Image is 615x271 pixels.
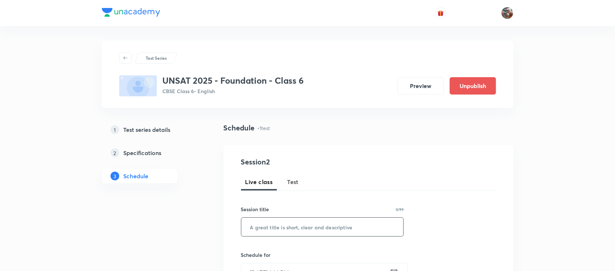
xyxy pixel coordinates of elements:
p: CBSE Class 6 • English [163,87,304,95]
span: Live class [245,178,273,186]
p: 1 [111,125,119,134]
img: Company Logo [102,8,160,17]
button: avatar [435,7,446,19]
p: Test Series [146,55,167,61]
h5: Schedule [124,172,149,180]
h5: Test series details [124,125,171,134]
h4: Schedule [224,122,255,133]
p: 0/99 [396,208,404,211]
h6: Session title [241,205,269,213]
img: fallback-thumbnail.png [119,75,157,96]
img: avatar [437,10,444,16]
h4: Session 2 [241,157,373,167]
h3: UNSAT 2025 - Foundation - Class 6 [163,75,304,86]
h6: Schedule for [241,251,404,259]
img: ABHISHEK KUMAR [501,7,514,19]
a: Company Logo [102,8,160,18]
h5: Specifications [124,149,162,157]
p: 3 [111,172,119,180]
input: A great title is short, clear and descriptive [241,218,404,236]
a: 1Test series details [102,122,200,137]
span: Test [287,178,299,186]
p: • 1 test [258,124,270,132]
button: Preview [398,77,444,95]
a: 2Specifications [102,146,200,160]
button: Unpublish [450,77,496,95]
p: 2 [111,149,119,157]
